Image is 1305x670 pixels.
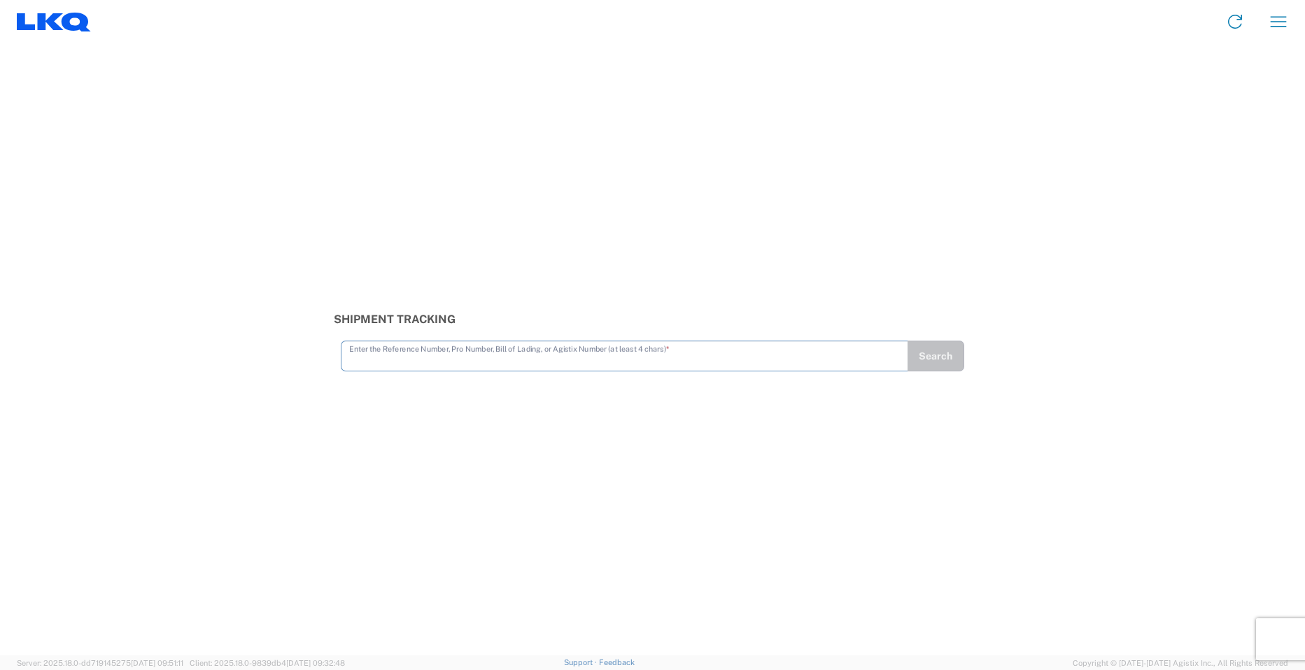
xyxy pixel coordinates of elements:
span: [DATE] 09:51:11 [131,659,183,667]
span: Server: 2025.18.0-dd719145275 [17,659,183,667]
h3: Shipment Tracking [334,313,972,326]
a: Support [564,658,599,667]
span: Client: 2025.18.0-9839db4 [190,659,345,667]
span: Copyright © [DATE]-[DATE] Agistix Inc., All Rights Reserved [1073,657,1288,669]
a: Feedback [599,658,635,667]
span: [DATE] 09:32:48 [286,659,345,667]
